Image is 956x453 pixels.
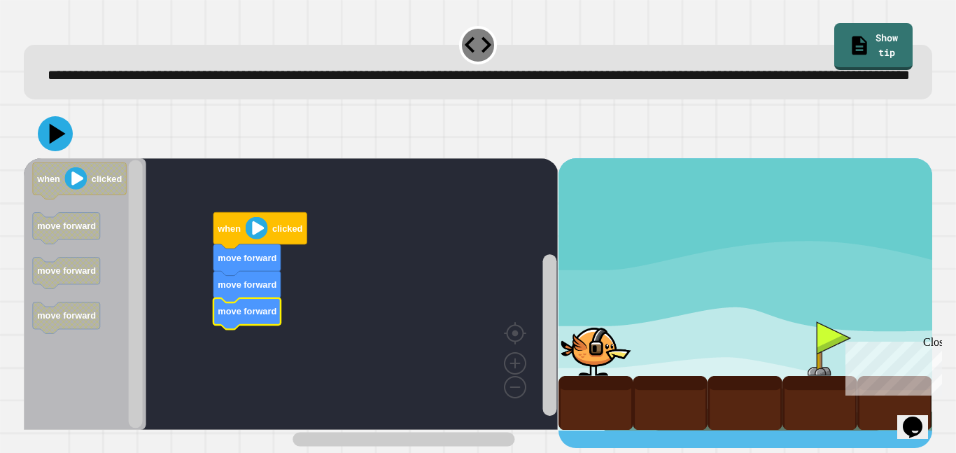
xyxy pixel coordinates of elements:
[37,221,96,231] text: move forward
[834,23,913,70] a: Show tip
[6,6,97,89] div: Chat with us now!Close
[897,397,942,439] iframe: chat widget
[36,174,60,184] text: when
[92,174,122,184] text: clicked
[24,158,558,448] div: Blockly Workspace
[218,253,276,263] text: move forward
[37,310,96,321] text: move forward
[37,265,96,276] text: move forward
[272,223,302,234] text: clicked
[217,223,241,234] text: when
[218,279,276,290] text: move forward
[218,306,276,316] text: move forward
[840,336,942,396] iframe: chat widget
